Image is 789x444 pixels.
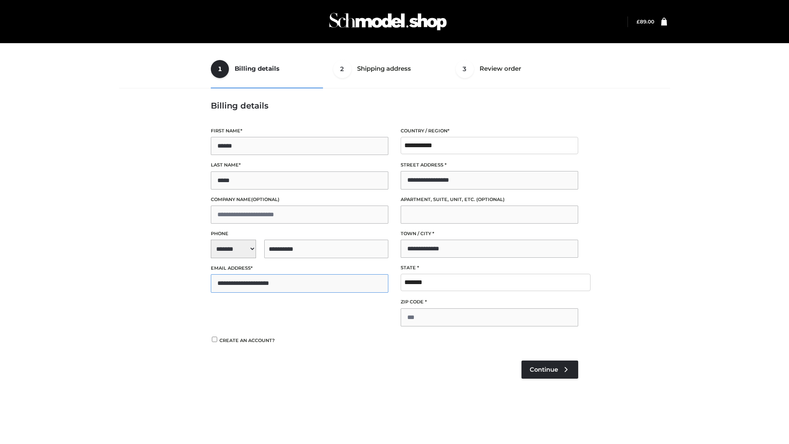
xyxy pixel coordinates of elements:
label: Country / Region [401,127,578,135]
label: Town / City [401,230,578,238]
label: State [401,264,578,272]
a: £89.00 [637,18,654,25]
label: First name [211,127,388,135]
bdi: 89.00 [637,18,654,25]
input: Create an account? [211,337,218,342]
label: Street address [401,161,578,169]
label: ZIP Code [401,298,578,306]
label: Company name [211,196,388,203]
span: (optional) [251,197,279,202]
h3: Billing details [211,101,578,111]
label: Last name [211,161,388,169]
label: Phone [211,230,388,238]
span: Create an account? [219,338,275,343]
label: Email address [211,264,388,272]
span: Continue [530,366,558,373]
label: Apartment, suite, unit, etc. [401,196,578,203]
img: Schmodel Admin 964 [326,5,450,38]
a: Continue [521,361,578,379]
span: £ [637,18,640,25]
span: (optional) [476,197,505,202]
